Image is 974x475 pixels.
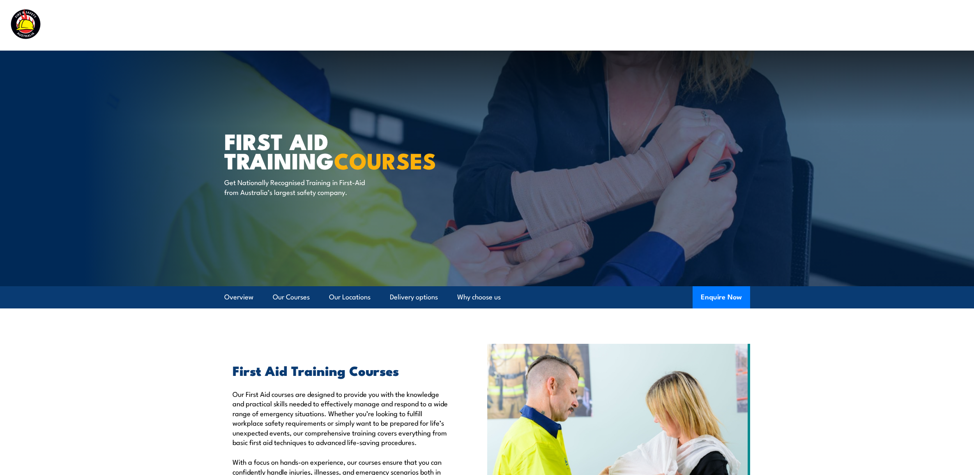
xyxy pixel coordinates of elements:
button: Enquire Now [693,286,750,308]
a: Emergency Response Services [645,14,742,36]
strong: COURSES [334,143,436,177]
a: Our Courses [273,286,310,308]
a: Overview [224,286,253,308]
h1: First Aid Training [224,131,427,169]
a: About Us [760,14,791,36]
a: Learner Portal [845,14,891,36]
p: Our First Aid courses are designed to provide you with the knowledge and practical skills needed ... [233,389,449,447]
a: News [809,14,827,36]
p: Get Nationally Recognised Training in First-Aid from Australia’s largest safety company. [224,177,374,197]
a: Delivery options [390,286,438,308]
a: Courses [528,14,554,36]
a: Why choose us [457,286,501,308]
a: Contact [910,14,935,36]
a: Our Locations [329,286,371,308]
h2: First Aid Training Courses [233,364,449,376]
a: Course Calendar [572,14,626,36]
